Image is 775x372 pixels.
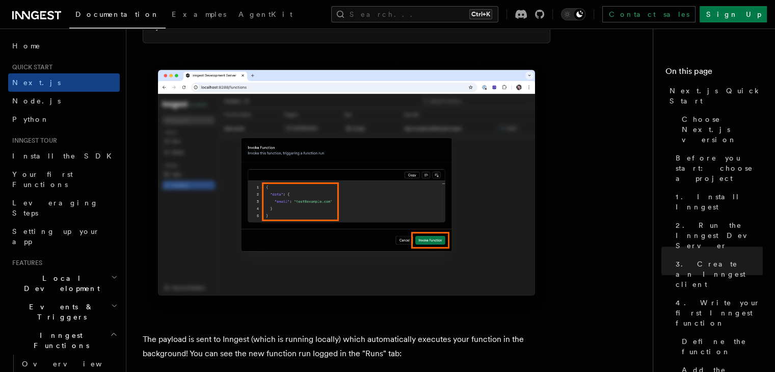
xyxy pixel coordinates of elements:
button: Inngest Functions [8,326,120,355]
button: Toggle dark mode [561,8,585,20]
kbd: Ctrl+K [469,9,492,19]
span: Local Development [8,273,111,294]
span: Setting up your app [12,227,100,246]
button: Local Development [8,269,120,298]
span: Inngest Functions [8,330,110,351]
img: Inngest Dev Server web interface's invoke modal with payload editor and invoke submit button high... [143,60,550,316]
a: Python [8,110,120,128]
span: Home [12,41,41,51]
span: 3. Create an Inngest client [676,259,763,289]
a: 1. Install Inngest [672,188,763,216]
span: Your first Functions [12,170,73,189]
span: 1. Install Inngest [676,192,763,212]
a: Next.js [8,73,120,92]
h4: On this page [665,65,763,82]
a: 2. Run the Inngest Dev Server [672,216,763,255]
a: Install the SDK [8,147,120,165]
a: AgentKit [232,3,299,28]
a: Examples [166,3,232,28]
span: Examples [172,10,226,18]
span: 4. Write your first Inngest function [676,298,763,328]
span: Before you start: choose a project [676,153,763,183]
span: Node.js [12,97,61,105]
span: Documentation [75,10,159,18]
span: AgentKit [238,10,292,18]
span: } [155,24,159,31]
button: Events & Triggers [8,298,120,326]
a: Node.js [8,92,120,110]
a: Leveraging Steps [8,194,120,222]
a: Documentation [69,3,166,29]
span: Python [12,115,49,123]
a: Next.js Quick Start [665,82,763,110]
a: Your first Functions [8,165,120,194]
a: Setting up your app [8,222,120,251]
a: 3. Create an Inngest client [672,255,763,294]
a: Home [8,37,120,55]
span: Events & Triggers [8,302,111,322]
span: Choose Next.js version [682,114,763,145]
span: Inngest tour [8,137,57,145]
a: Before you start: choose a project [672,149,763,188]
a: Choose Next.js version [678,110,763,149]
span: Next.js Quick Start [670,86,763,106]
a: Contact sales [602,6,696,22]
span: Next.js [12,78,61,87]
span: Features [8,259,42,267]
span: 2. Run the Inngest Dev Server [676,220,763,251]
a: Define the function [678,332,763,361]
span: Overview [22,360,127,368]
button: Search...Ctrl+K [331,6,498,22]
a: 4. Write your first Inngest function [672,294,763,332]
p: The payload is sent to Inngest (which is running locally) which automatically executes your funct... [143,332,550,361]
a: Sign Up [700,6,767,22]
span: Define the function [682,336,763,357]
span: Leveraging Steps [12,199,98,217]
span: Quick start [8,63,52,71]
span: Install the SDK [12,152,118,160]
